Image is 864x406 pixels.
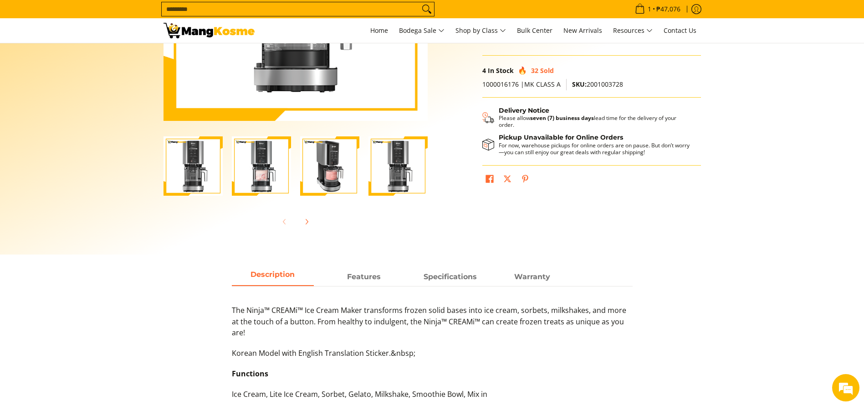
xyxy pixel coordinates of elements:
span: Sold [540,66,554,75]
span: New Arrivals [563,26,602,35]
span: We're online! [53,115,126,207]
strong: Functions [232,369,268,379]
p: For now, warehouse pickups for online orders are on pause. But don’t worry—you can still enjoy ou... [499,142,692,156]
p: The Ninja™ CREAMi™ Ice Cream Maker transforms frozen solid bases into ice cream, sorbets, milksha... [232,305,633,348]
span: 1000016176 |MK CLASS A [482,80,561,88]
span: Resources [613,25,653,36]
a: Contact Us [659,18,701,43]
p: Korean Model with English Translation Sticker.&nbsp; [232,348,633,368]
strong: Delivery Notice [499,106,549,115]
span: Bodega Sale [399,25,445,36]
span: ₱47,076 [655,6,682,12]
a: Description 1 [323,269,405,286]
span: 4 [482,66,486,75]
button: Next [297,212,317,232]
a: Share on Facebook [483,172,496,188]
a: Resources [608,18,657,43]
span: Description [232,269,314,285]
button: Shipping & Delivery [482,107,692,129]
span: 2001003728 [572,80,623,88]
img: ninja-creami-ice-cream-maker-gray-korean-model-full-view-mang-kosme [164,136,223,196]
a: Bodega Sale [394,18,449,43]
span: Shop by Class [455,25,506,36]
a: Description [232,269,314,286]
a: Home [366,18,393,43]
span: Home [370,26,388,35]
img: ninja-creami-ice-cream-maker-gray-korean-model-with-sample-content-full-view-mang-kosme [232,136,291,196]
a: Bulk Center [512,18,557,43]
img: Ninja Creami Ice Cream Maker- Korean Model (Class A)-4 [368,136,428,196]
a: Pin on Pinterest [519,172,532,188]
strong: Features [347,272,381,281]
a: Post on X [501,172,514,188]
span: Bulk Center [517,26,552,35]
span: Contact Us [664,26,696,35]
span: SKU: [572,80,587,88]
strong: seven (7) business days [530,114,594,122]
a: Description 2 [409,269,491,286]
span: • [632,4,683,14]
img: ninja-creami-ice-cream-maker-gray-korean-model-with-sample-content-right-side-view-mang-kosme [300,136,359,196]
img: Ninja Creami Ice Cream Maker - Korean Model (Class A) l Mang Kosme [164,23,255,38]
p: Please allow lead time for the delivery of your order. [499,115,692,128]
strong: Pickup Unavailable for Online Orders [499,133,623,141]
span: In Stock [488,66,514,75]
strong: Specifications [424,272,477,281]
a: Description 3 [491,269,573,286]
textarea: Type your message and hit 'Enter' [5,249,174,281]
nav: Main Menu [264,18,701,43]
span: Warranty [491,269,573,285]
a: New Arrivals [559,18,607,43]
div: Chat with us now [47,51,153,63]
button: Search [419,2,434,16]
div: Minimize live chat window [149,5,171,26]
a: Shop by Class [451,18,511,43]
span: 32 [531,66,538,75]
span: 1 [646,6,653,12]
